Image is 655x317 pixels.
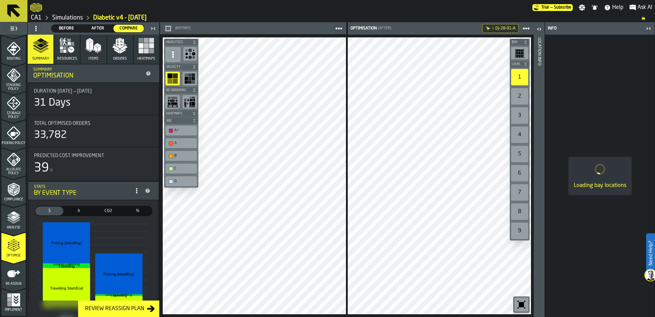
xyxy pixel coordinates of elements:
span: Re-assign [1,282,26,286]
div: button-toolbar-undefined [510,144,530,164]
div: 8 [511,203,528,220]
label: button-toggle-Toggle Full Menu [1,24,26,33]
label: Need Help? [647,234,654,272]
div: 6 [511,165,528,181]
div: C [167,165,196,172]
div: 2 [511,88,528,105]
div: Title [34,153,153,158]
span: CO2 [96,208,121,214]
label: button-toggle-Open [534,24,544,36]
span: $ [37,208,62,214]
div: button-toolbar-undefined [182,46,198,63]
div: A+ [167,127,196,134]
div: button-toolbar-undefined [164,94,181,110]
div: button-toolbar-undefined [513,296,530,313]
div: Title [34,121,153,126]
a: link-to-/wh/i/76e2a128-1b54-4d66-80d4-05ae4c277723/simulations/c895b6e7-b370-4a60-8b99-4014e501d340 [93,14,147,22]
div: A [167,140,196,147]
div: thumb [94,207,122,215]
span: Heatmaps [165,112,191,116]
svg: Reset zoom and position [516,299,527,310]
div: button-toolbar-undefined [510,202,530,221]
span: Bay [510,40,522,44]
div: 9 [511,223,528,239]
div: thumb [113,25,144,32]
label: button-switch-multi-Before [51,24,82,33]
div: thumb [83,25,113,32]
label: button-switch-multi-CO2 [94,206,123,216]
div: stat-Predicted Cost Improvement [28,148,159,180]
div: stat-Duration 8/1/2025 — 8/31/2025 [28,83,159,115]
span: Compliance [1,198,26,201]
div: Menu Subscription [532,4,573,11]
div: A [174,141,195,145]
nav: Breadcrumb [30,14,652,22]
div: button-toolbar-undefined [510,183,530,202]
header: Location Info [534,22,544,317]
div: Stats [34,185,131,189]
svg: show Visits heatmap [184,73,195,84]
li: menu Routing [1,36,26,63]
a: link-to-/wh/i/76e2a128-1b54-4d66-80d4-05ae4c277723 [52,14,83,22]
div: L. [492,26,495,30]
div: 4 [511,127,528,143]
span: Optimise [1,254,26,258]
span: Resources [57,57,77,61]
button: button-Review Reassign Plan [78,301,159,317]
div: button-toolbar-undefined [510,164,530,183]
span: Heatmaps [137,57,155,61]
span: Predicted Cost Improvement [34,153,104,158]
div: button-toolbar-undefined [164,70,181,87]
div: A+ [174,128,195,133]
div: button-toolbar-undefined [164,162,198,175]
span: Re-Ordering [165,89,191,92]
div: 39 [34,161,49,175]
a: link-to-/wh/i/76e2a128-1b54-4d66-80d4-05ae4c277723 [31,14,42,22]
span: Allocate Policy [1,168,26,175]
div: button-toolbar-undefined [510,221,530,240]
li: menu Agents [1,8,26,35]
span: Storage Policy [1,111,26,119]
svg: show ABC heatmap [167,73,178,84]
span: — [550,5,553,10]
div: 1 [511,69,528,85]
li: menu Storage Policy [1,92,26,119]
button: button- [164,63,198,70]
div: 33,782 [34,129,67,141]
div: Summary [33,67,143,72]
div: Hide filter [485,26,491,31]
div: Loading bay locations [574,181,626,190]
div: button-toolbar-undefined [164,137,198,150]
div: Title [34,89,153,94]
button: button- [510,39,530,46]
div: button-toolbar-undefined [510,125,530,144]
span: ABC [165,119,191,123]
div: D [167,178,196,185]
button: button- [163,24,174,33]
label: button-toggle-Notifications [589,4,601,11]
span: h [66,208,91,214]
div: Location Info [537,36,542,315]
button: button- [510,61,530,68]
button: button- [164,87,198,94]
div: button-toolbar-undefined [510,87,530,106]
span: % [125,208,150,214]
label: button-toggle-Help [601,3,626,12]
div: stat-Total Optimised Orders [28,115,159,147]
div: thumb [124,207,152,215]
span: Ask AI [638,3,652,12]
div: Optimisation [33,72,143,80]
div: button-toolbar-undefined [164,150,198,162]
span: Orders [113,57,127,61]
span: Summary [32,57,49,61]
span: Before [54,25,79,32]
span: After [85,25,110,32]
span: Velocity [165,65,191,69]
div: 31 Days [34,97,71,109]
div: thumb [35,207,63,215]
span: Implement [1,308,26,312]
svg: Show Congestion [185,48,196,59]
span: (Before) [175,26,190,31]
a: logo-header [30,1,42,14]
div: thumb [51,25,82,32]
